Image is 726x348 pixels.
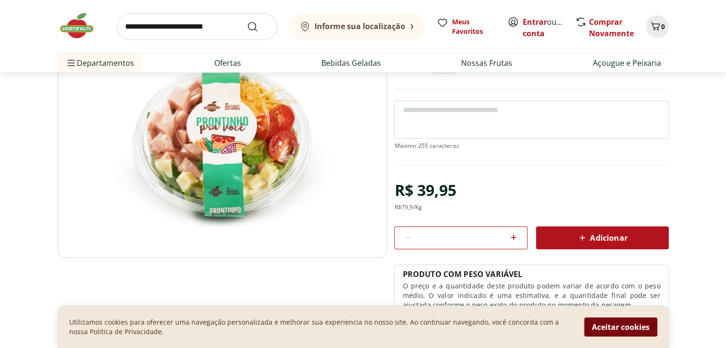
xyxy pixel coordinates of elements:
[536,226,669,249] button: Adicionar
[402,281,660,310] p: O preço e a quantidade deste produto podem variar de acordo com o peso médio. O valor indicado é ...
[214,57,241,69] a: Ofertas
[577,232,627,244] span: Adicionar
[523,17,575,39] a: Criar conta
[394,177,456,204] div: R$ 39,95
[589,17,634,39] a: Comprar Novamente
[58,28,387,258] img: Mini Salada Pronta Colours
[584,317,657,337] button: Aceitar cookies
[65,51,134,74] span: Departamentos
[289,13,425,40] button: Informe sua localização
[117,13,277,40] input: search
[321,57,381,69] a: Bebidas Geladas
[523,17,547,27] a: Entrar
[65,51,77,74] button: Menu
[315,21,405,31] b: Informe sua localização
[461,57,512,69] a: Nossas Frutas
[593,57,661,69] a: Açougue e Peixaria
[452,17,496,36] span: Meus Favoritos
[247,21,270,32] button: Submit Search
[523,16,565,39] span: ou
[394,204,421,211] div: R$ 79,9 /Kg
[58,11,105,40] img: Hortifruti
[661,22,665,31] span: 0
[646,15,669,38] button: Carrinho
[69,317,573,337] p: Utilizamos cookies para oferecer uma navegação personalizada e melhorar sua experiencia no nosso ...
[402,269,522,279] p: PRODUTO COM PESO VARIÁVEL
[437,17,496,36] a: Meus Favoritos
